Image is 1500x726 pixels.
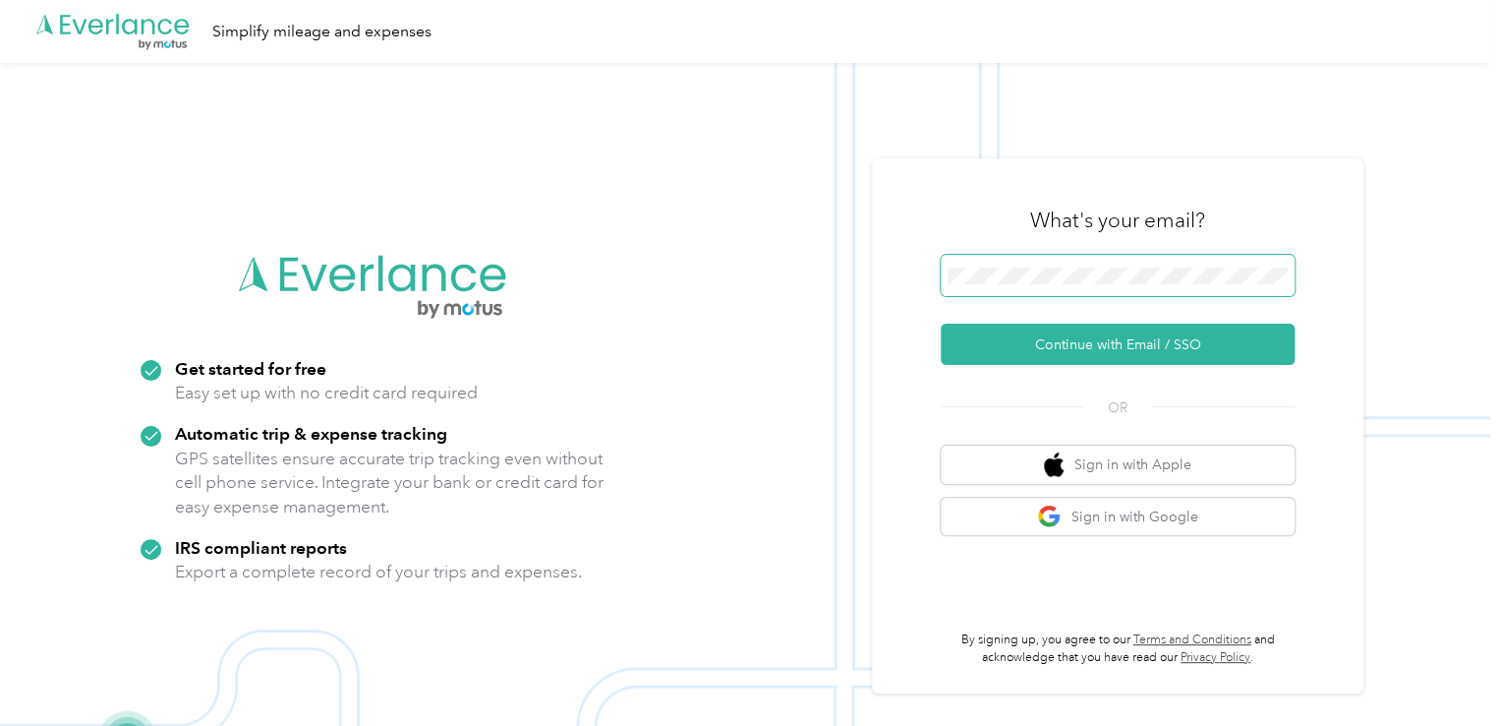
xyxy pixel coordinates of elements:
div: Simplify mileage and expenses [212,20,432,44]
button: google logoSign in with Google [941,498,1295,536]
strong: Automatic trip & expense tracking [175,423,447,444]
a: Terms and Conditions [1133,633,1251,647]
button: apple logoSign in with Apple [941,446,1295,484]
img: apple logo [1044,453,1064,477]
p: Export a complete record of your trips and expenses. [175,560,582,584]
p: By signing up, you agree to our and acknowledge that you have read our . [941,632,1295,666]
strong: Get started for free [175,358,326,379]
a: Privacy Policy [1181,650,1250,665]
button: Continue with Email / SSO [941,324,1295,365]
p: GPS satellites ensure accurate trip tracking even without cell phone service. Integrate your bank... [175,447,605,519]
p: Easy set up with no credit card required [175,381,478,405]
span: OR [1083,397,1152,418]
h3: What's your email? [1030,207,1205,234]
strong: IRS compliant reports [175,537,347,558]
img: google logo [1037,505,1062,529]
